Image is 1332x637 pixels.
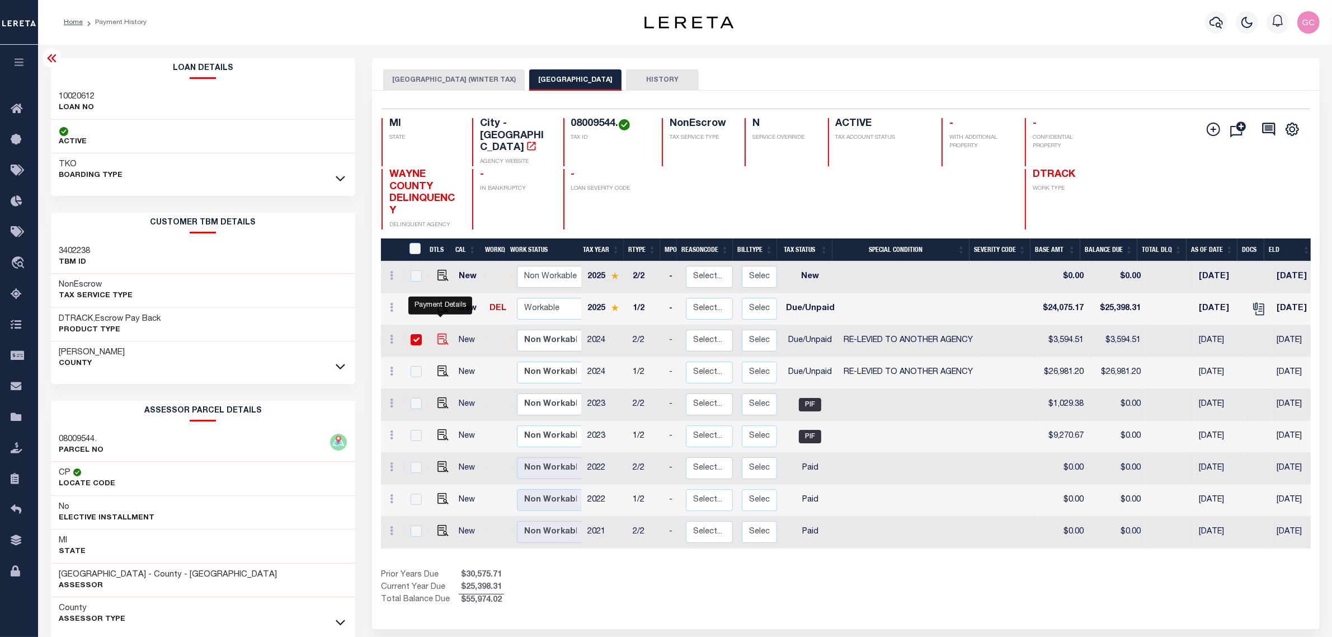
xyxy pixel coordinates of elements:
[59,614,126,625] p: Assessor Type
[628,453,665,485] td: 2/2
[11,256,29,271] i: travel_explore
[571,185,648,193] p: LOAN SEVERITY CODE
[1088,421,1145,453] td: $0.00
[1033,134,1102,151] p: CONFIDENTIAL PROPERTY
[59,347,125,358] h3: [PERSON_NAME]
[583,517,628,549] td: 2021
[677,238,733,261] th: ReasonCode: activate to sort column ascending
[1187,238,1238,261] th: As of Date: activate to sort column ascending
[583,357,628,389] td: 2024
[454,517,485,549] td: New
[836,118,929,130] h4: ACTIVE
[451,238,481,261] th: CAL: activate to sort column ascending
[665,453,681,485] td: -
[1088,261,1145,293] td: $0.00
[59,325,162,336] p: Product Type
[454,485,485,517] td: New
[949,119,953,129] span: -
[59,91,95,102] h3: 10020612
[571,134,648,142] p: TAX ID
[969,238,1030,261] th: Severity Code: activate to sort column ascending
[1038,261,1088,293] td: $0.00
[59,159,123,170] h3: TKO
[454,293,485,325] td: New
[777,238,832,261] th: Tax Status: activate to sort column ascending
[1038,325,1088,357] td: $3,594.51
[1194,293,1245,325] td: [DATE]
[571,170,575,180] span: -
[59,546,86,558] p: State
[1038,485,1088,517] td: $0.00
[59,102,95,114] p: LOAN NO
[59,580,277,592] p: Assessor
[459,569,504,582] span: $30,575.71
[628,325,665,357] td: 2/2
[1088,389,1145,421] td: $0.00
[782,357,839,389] td: Due/Unpaid
[59,358,125,369] p: County
[1088,357,1145,389] td: $26,981.20
[64,19,83,26] a: Home
[665,421,681,453] td: -
[628,357,665,389] td: 1/2
[454,357,485,389] td: New
[628,261,665,293] td: 2/2
[583,293,628,325] td: 2025
[59,479,116,490] p: Locate Code
[782,261,839,293] td: New
[628,485,665,517] td: 1/2
[389,221,459,229] p: DELINQUENT AGENCY
[1038,389,1088,421] td: $1,029.38
[1272,453,1311,485] td: [DATE]
[1272,293,1311,325] td: [DATE]
[1038,421,1088,453] td: $9,270.67
[628,517,665,549] td: 2/2
[1033,170,1075,180] span: DTRACK
[59,279,133,291] h3: NonEscrow
[1080,238,1137,261] th: Balance Due: activate to sort column ascending
[59,137,87,148] p: ACTIVE
[1194,517,1245,549] td: [DATE]
[1194,325,1245,357] td: [DATE]
[59,502,70,513] h3: No
[59,313,162,325] h3: DTRACK,Escrow Pay Back
[1038,453,1088,485] td: $0.00
[389,170,455,216] span: WAYNE COUNTY DELINQUENCY
[1272,261,1311,293] td: [DATE]
[59,535,86,546] h3: MI
[644,16,734,29] img: logo-dark.svg
[1272,357,1311,389] td: [DATE]
[619,119,630,130] img: check-icon-green.svg
[626,69,699,91] button: HISTORY
[1038,293,1088,325] td: $24,075.17
[59,170,123,181] p: BOARDING TYPE
[583,261,628,293] td: 2025
[836,134,929,142] p: TAX ACCOUNT STATUS
[83,17,147,27] li: Payment History
[583,325,628,357] td: 2024
[733,238,777,261] th: BillType: activate to sort column ascending
[782,485,839,517] td: Paid
[59,434,104,445] h3: 08009544.
[1272,325,1311,357] td: [DATE]
[381,569,459,582] td: Prior Years Due
[1194,421,1245,453] td: [DATE]
[1264,238,1315,261] th: ELD: activate to sort column ascending
[1194,485,1245,517] td: [DATE]
[402,238,425,261] th: &nbsp;
[59,291,133,302] p: Tax Service Type
[799,398,821,411] span: PIF
[59,445,104,456] p: PARCEL NO
[670,134,731,142] p: TAX SERVICE TYPE
[628,389,665,421] td: 2/2
[59,246,91,257] h3: 3402238
[832,238,969,261] th: Special Condition: activate to sort column ascending
[480,118,549,154] h4: City - [GEOGRAPHIC_DATA]
[844,336,973,344] span: RE-LEVIED TO ANOTHER AGENCY
[782,517,839,549] td: Paid
[782,453,839,485] td: Paid
[481,238,506,261] th: WorkQ
[799,430,821,443] span: PIF
[665,485,681,517] td: -
[459,594,504,607] span: $55,974.02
